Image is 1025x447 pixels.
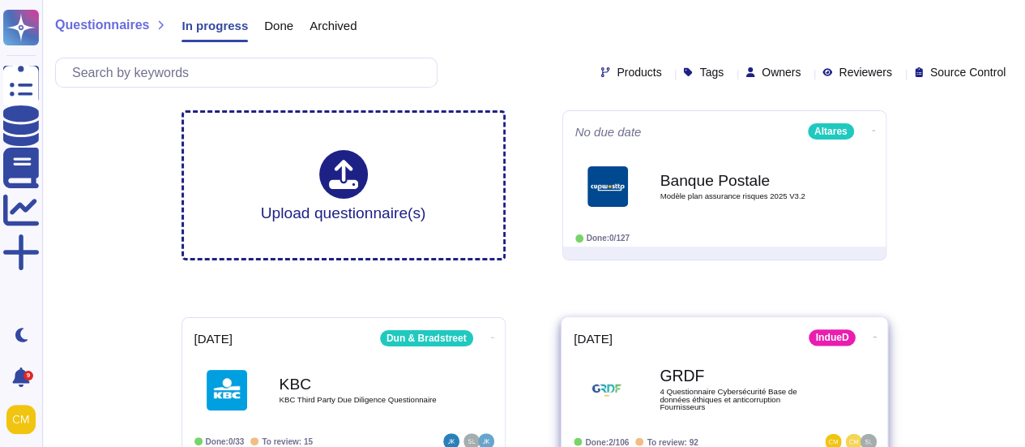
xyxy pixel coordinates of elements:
span: No due date [575,126,642,138]
button: user [3,402,47,437]
span: 4 Questionnaire Cybersécurité Base de données éthiques et anticorruption Fournisseurs [660,388,823,411]
img: Logo [207,370,247,410]
b: GRDF [660,368,823,384]
div: Altares [808,123,854,140]
span: Archived [310,19,357,32]
span: Source Control [930,67,1006,78]
div: Upload questionnaire(s) [261,150,426,221]
img: Logo [587,166,628,207]
span: KBC Third Party Due Diligence Questionnaire [280,396,442,404]
b: Banque Postale [660,173,822,188]
span: Done: 0/33 [206,437,245,446]
span: To review: 92 [647,437,698,446]
div: 9 [23,371,33,380]
img: Logo [586,369,627,410]
span: In progress [182,19,248,32]
span: Products [617,67,661,78]
img: user [6,405,36,434]
span: Reviewers [839,67,891,78]
span: Modèle plan assurance risques 2025 V3.2 [660,192,822,200]
b: KBC [280,376,442,392]
span: Tags [699,67,724,78]
span: [DATE] [574,332,613,344]
span: Done: 2/106 [585,437,629,446]
span: Questionnaires [55,19,149,32]
span: Owners [762,67,801,78]
input: Search by keywords [64,58,437,87]
div: IndueD [809,329,855,346]
span: Done [264,19,293,32]
span: Done: 0/127 [587,234,630,243]
div: Dun & Bradstreet [380,330,473,346]
span: To review: 15 [262,437,313,446]
span: [DATE] [194,333,233,345]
